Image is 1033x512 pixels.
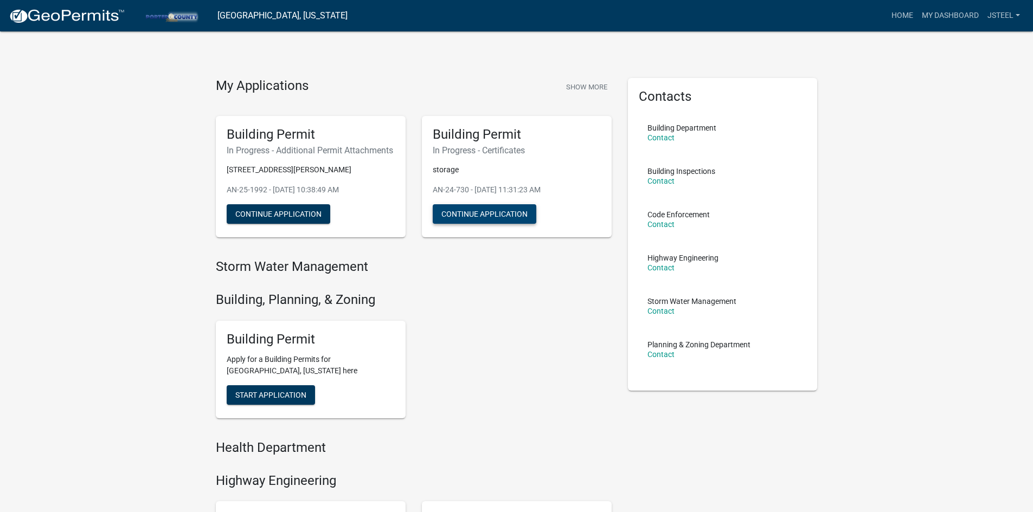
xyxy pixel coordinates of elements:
a: My Dashboard [917,5,983,26]
a: Contact [647,220,675,229]
button: Continue Application [227,204,330,224]
p: [STREET_ADDRESS][PERSON_NAME] [227,164,395,176]
p: Code Enforcement [647,211,710,218]
img: Porter County, Indiana [133,8,209,23]
p: Building Inspections [647,167,715,175]
h4: Highway Engineering [216,473,612,489]
h5: Building Permit [227,332,395,347]
h5: Building Permit [227,127,395,142]
a: Contact [647,307,675,315]
p: AN-24-730 - [DATE] 11:31:23 AM [433,184,601,196]
button: Continue Application [433,204,536,224]
h6: In Progress - Additional Permit Attachments [227,145,395,155]
p: Planning & Zoning Department [647,341,750,348]
p: storage [433,164,601,176]
h5: Building Permit [433,127,601,142]
button: Show More [562,78,612,96]
p: Highway Engineering [647,254,718,262]
a: Contact [647,350,675,359]
a: [GEOGRAPHIC_DATA], [US_STATE] [217,7,348,25]
span: Start Application [235,390,306,399]
p: Storm Water Management [647,297,736,305]
h4: Storm Water Management [216,259,612,275]
p: Building Department [647,124,716,132]
p: AN-25-1992 - [DATE] 10:38:49 AM [227,184,395,196]
h4: Building, Planning, & Zoning [216,292,612,308]
h4: My Applications [216,78,309,94]
h5: Contacts [639,89,807,105]
h4: Health Department [216,440,612,456]
p: Apply for a Building Permits for [GEOGRAPHIC_DATA], [US_STATE] here [227,354,395,377]
a: Contact [647,177,675,185]
h6: In Progress - Certificates [433,145,601,155]
a: Contact [647,263,675,272]
a: jsteel [983,5,1024,26]
a: Home [887,5,917,26]
button: Start Application [227,385,315,405]
a: Contact [647,133,675,142]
